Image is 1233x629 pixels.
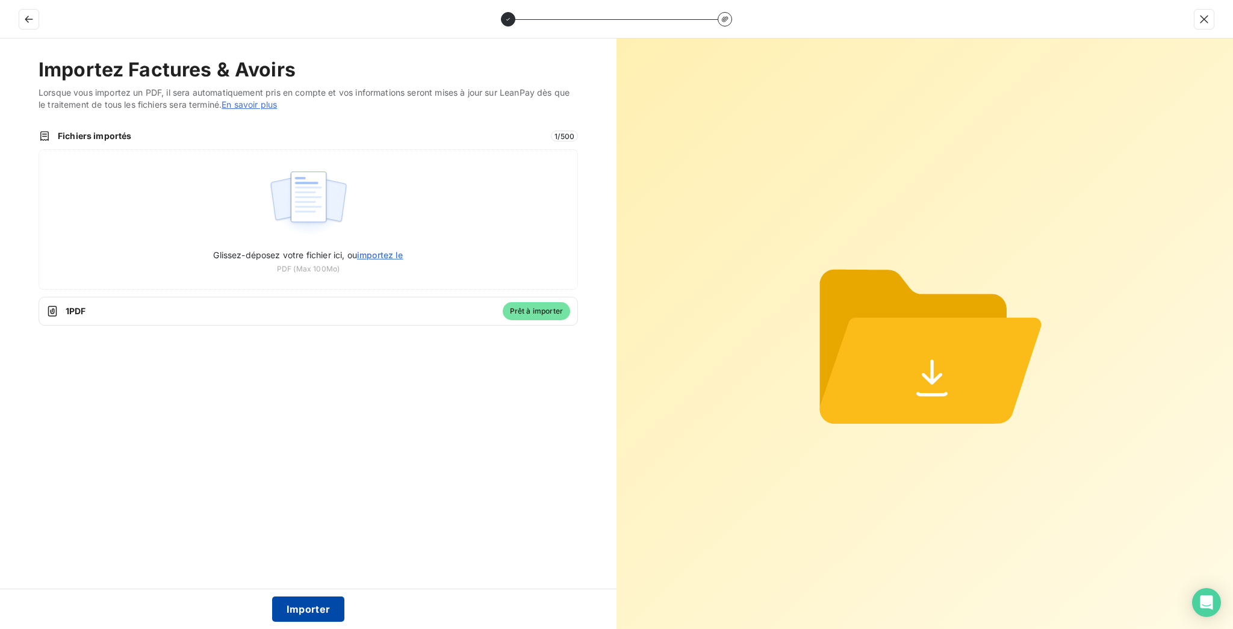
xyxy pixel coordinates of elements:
[551,131,578,141] span: 1 / 500
[269,164,349,241] img: illustration
[277,264,340,274] span: PDF (Max 100Mo)
[213,250,403,260] span: Glissez-déposez votre fichier ici, ou
[503,302,570,320] span: Prêt à importer
[39,58,578,82] h2: Importez Factures & Avoirs
[222,99,277,110] a: En savoir plus
[39,87,578,111] span: Lorsque vous importez un PDF, il sera automatiquement pris en compte et vos informations seront m...
[58,130,544,142] span: Fichiers importés
[66,305,495,317] span: 1 PDF
[357,250,403,260] span: importez le
[1192,588,1221,617] div: Open Intercom Messenger
[272,596,345,622] button: Importer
